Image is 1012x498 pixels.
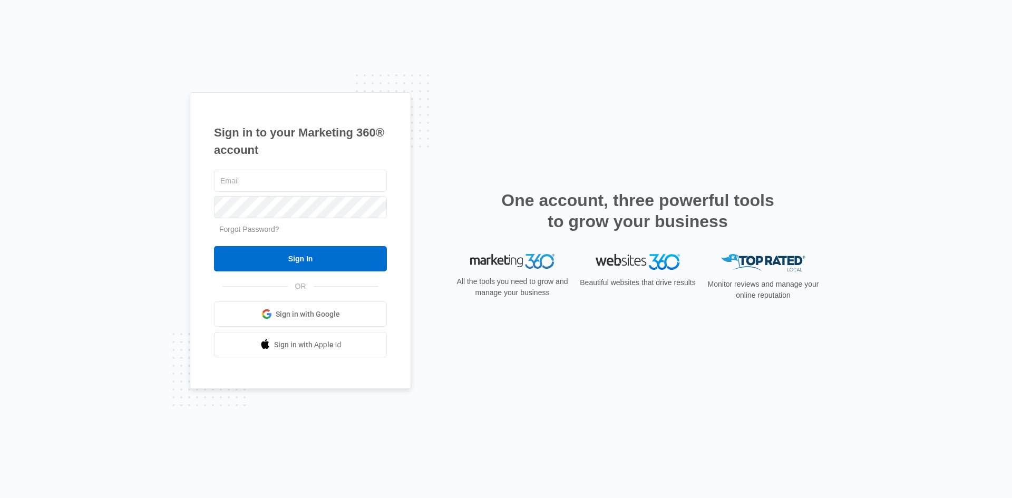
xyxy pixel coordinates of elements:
[274,339,342,350] span: Sign in with Apple Id
[579,277,697,288] p: Beautiful websites that drive results
[470,254,554,269] img: Marketing 360
[288,281,314,292] span: OR
[214,332,387,357] a: Sign in with Apple Id
[214,301,387,327] a: Sign in with Google
[721,254,805,271] img: Top Rated Local
[596,254,680,269] img: Websites 360
[704,279,822,301] p: Monitor reviews and manage your online reputation
[498,190,777,232] h2: One account, three powerful tools to grow your business
[219,225,279,233] a: Forgot Password?
[276,309,340,320] span: Sign in with Google
[214,246,387,271] input: Sign In
[453,276,571,298] p: All the tools you need to grow and manage your business
[214,124,387,159] h1: Sign in to your Marketing 360® account
[214,170,387,192] input: Email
